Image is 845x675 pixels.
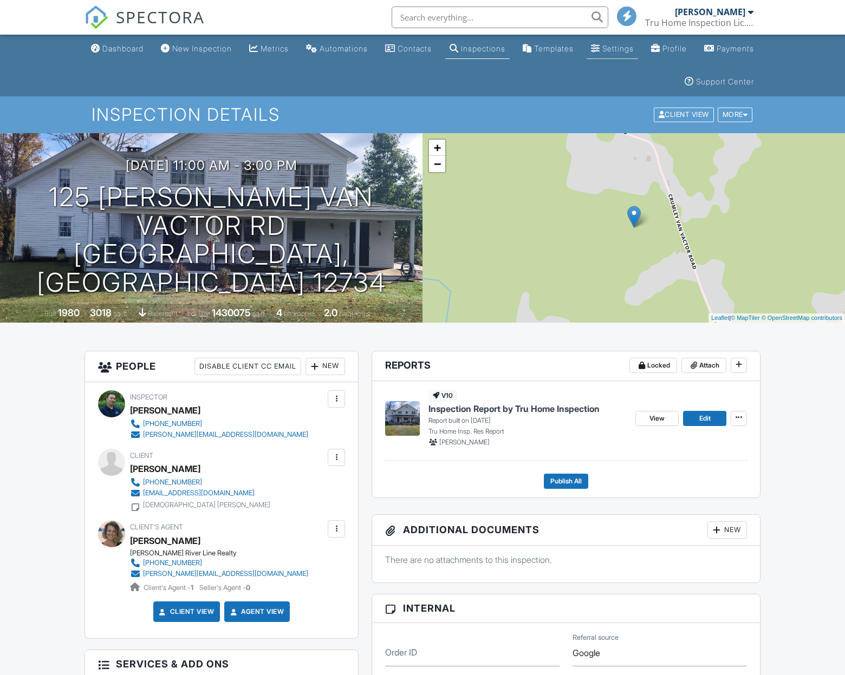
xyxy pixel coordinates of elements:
div: 2.0 [324,307,337,318]
a: [EMAIL_ADDRESS][DOMAIN_NAME] [130,488,270,499]
div: 3018 [90,307,112,318]
div: Templates [534,44,574,53]
a: Metrics [245,39,293,59]
a: Agent View [228,606,284,617]
div: [PHONE_NUMBER] [143,478,202,487]
h1: Inspection Details [92,105,753,124]
div: | [708,313,845,323]
span: bedrooms [284,310,314,318]
span: Built [44,310,56,318]
span: Seller's Agent - [199,584,250,592]
a: Zoom in [429,140,445,156]
div: [DEMOGRAPHIC_DATA] [PERSON_NAME] [143,501,270,509]
div: [PERSON_NAME] River Line Realty [130,549,317,558]
a: Leaflet [711,314,729,321]
div: New [305,358,345,375]
span: sq.ft. [252,310,266,318]
a: [PHONE_NUMBER] [130,558,308,568]
a: Company Profile [647,39,691,59]
div: Support Center [696,77,754,86]
a: © MapTiler [731,314,760,321]
a: Contacts [381,39,436,59]
a: © OpenStreetMap contributors [762,314,842,321]
p: There are no attachments to this inspection. [385,554,747,566]
div: Metrics [261,44,289,53]
div: [EMAIL_ADDRESS][DOMAIN_NAME] [143,489,255,497]
div: New Inspection [172,44,232,53]
div: [PERSON_NAME][EMAIL_ADDRESS][DOMAIN_NAME] [143,569,308,578]
div: [PHONE_NUMBER] [143,420,202,428]
div: 1430075 [212,307,251,318]
strong: 1 [191,584,193,592]
h3: Additional Documents [372,515,760,546]
h1: 125 [PERSON_NAME] Van Vactor Rd [GEOGRAPHIC_DATA], [GEOGRAPHIC_DATA] 12734 [17,183,405,297]
div: [PHONE_NUMBER] [143,559,202,567]
a: Payments [700,39,758,59]
span: Client's Agent - [144,584,195,592]
label: Order ID [385,646,417,658]
div: Contacts [398,44,432,53]
div: 1980 [58,307,80,318]
div: Inspections [461,44,505,53]
div: Automations [320,44,368,53]
a: Client View [157,606,214,617]
div: Disable Client CC Email [194,358,301,375]
div: Dashboard [102,44,144,53]
div: 4 [276,307,282,318]
span: Client's Agent [130,523,183,531]
a: [PERSON_NAME][EMAIL_ADDRESS][DOMAIN_NAME] [130,429,308,440]
a: Automations (Basic) [302,39,372,59]
div: [PERSON_NAME] [130,402,200,418]
a: Templates [518,39,578,59]
div: Settings [602,44,634,53]
div: New [707,521,747,539]
a: New Inspection [157,39,236,59]
span: Client [130,451,153,460]
a: Settings [587,39,638,59]
div: Profile [662,44,687,53]
div: Payments [717,44,754,53]
h3: Internal [372,594,760,622]
a: [PHONE_NUMBER] [130,477,270,488]
a: [PHONE_NUMBER] [130,418,308,429]
div: [PERSON_NAME] [675,6,745,17]
span: Inspector [130,393,167,401]
span: sq. ft. [113,310,128,318]
a: Inspections [445,39,510,59]
span: SPECTORA [116,5,205,28]
a: Dashboard [87,39,148,59]
div: More [718,108,753,122]
h3: [DATE] 11:00 am - 3:00 pm [126,158,297,173]
div: Tru Home Inspection Lic. #16000098755 [645,17,753,28]
span: bathrooms [339,310,370,318]
a: [PERSON_NAME][EMAIL_ADDRESS][DOMAIN_NAME] [130,568,308,579]
a: Client View [653,110,717,118]
label: Referral source [573,633,619,643]
div: [PERSON_NAME] [130,461,200,477]
img: The Best Home Inspection Software - Spectora [84,5,108,29]
a: SPECTORA [84,15,205,37]
span: Lot Size [187,310,210,318]
input: Search everything... [392,6,608,28]
a: Zoom out [429,156,445,172]
div: [PERSON_NAME][EMAIL_ADDRESS][DOMAIN_NAME] [143,430,308,439]
h3: People [85,351,358,382]
span: basement [148,310,177,318]
a: [PERSON_NAME] [130,533,200,549]
strong: 0 [246,584,250,592]
div: Client View [654,108,714,122]
a: Support Center [680,72,758,92]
